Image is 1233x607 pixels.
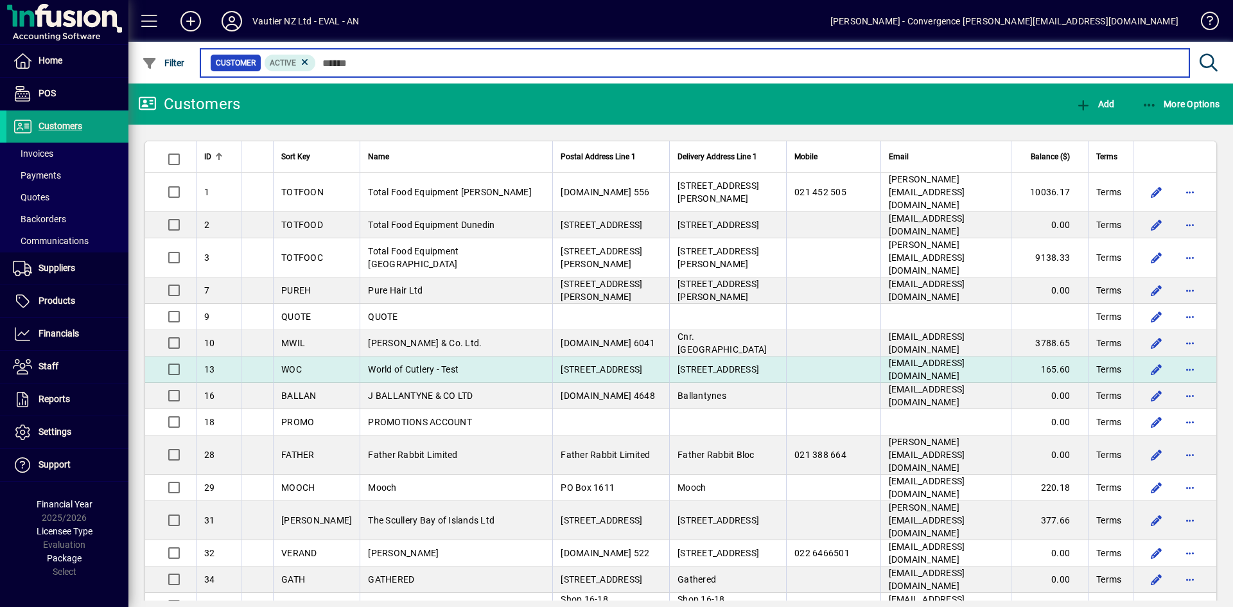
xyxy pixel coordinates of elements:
[6,252,128,285] a: Suppliers
[6,416,128,448] a: Settings
[561,548,649,558] span: [DOMAIN_NAME] 522
[889,384,965,407] span: [EMAIL_ADDRESS][DOMAIN_NAME]
[1146,280,1167,301] button: Edit
[1180,385,1200,406] button: More options
[204,220,209,230] span: 2
[1096,389,1121,402] span: Terms
[561,574,642,585] span: [STREET_ADDRESS]
[211,10,252,33] button: Profile
[368,312,398,322] span: QUOTE
[368,150,389,164] span: Name
[1180,543,1200,563] button: More options
[1011,501,1088,540] td: 377.66
[561,364,642,374] span: [STREET_ADDRESS]
[561,279,642,302] span: [STREET_ADDRESS][PERSON_NAME]
[39,88,56,98] span: POS
[39,328,79,339] span: Financials
[1142,99,1220,109] span: More Options
[561,150,636,164] span: Postal Address Line 1
[561,450,650,460] span: Father Rabbit Limited
[678,150,757,164] span: Delivery Address Line 1
[1180,182,1200,202] button: More options
[1011,238,1088,277] td: 9138.33
[6,449,128,481] a: Support
[281,391,317,401] span: BALLAN
[561,338,655,348] span: [DOMAIN_NAME] 6041
[1180,569,1200,590] button: More options
[1011,567,1088,593] td: 0.00
[368,246,459,269] span: Total Food Equipment [GEOGRAPHIC_DATA]
[142,58,185,68] span: Filter
[1011,356,1088,383] td: 165.60
[1146,333,1167,353] button: Edit
[204,417,215,427] span: 18
[1096,186,1121,198] span: Terms
[1096,481,1121,494] span: Terms
[1096,363,1121,376] span: Terms
[889,213,965,236] span: [EMAIL_ADDRESS][DOMAIN_NAME]
[368,548,439,558] span: [PERSON_NAME]
[1146,359,1167,380] button: Edit
[1191,3,1217,44] a: Knowledge Base
[1019,150,1081,164] div: Balance ($)
[1139,92,1223,116] button: More Options
[794,150,873,164] div: Mobile
[204,391,215,401] span: 16
[678,391,726,401] span: Ballantynes
[1180,247,1200,268] button: More options
[6,45,128,77] a: Home
[830,11,1178,31] div: [PERSON_NAME] - Convergence [PERSON_NAME][EMAIL_ADDRESS][DOMAIN_NAME]
[1180,412,1200,432] button: More options
[204,548,215,558] span: 32
[6,78,128,110] a: POS
[678,246,759,269] span: [STREET_ADDRESS][PERSON_NAME]
[1096,547,1121,559] span: Terms
[39,427,71,437] span: Settings
[1146,306,1167,327] button: Edit
[1072,92,1117,116] button: Add
[1096,514,1121,527] span: Terms
[37,526,92,536] span: Licensee Type
[1146,569,1167,590] button: Edit
[794,548,850,558] span: 022 6466501
[1096,310,1121,323] span: Terms
[561,187,649,197] span: [DOMAIN_NAME] 556
[204,338,215,348] span: 10
[1146,247,1167,268] button: Edit
[368,187,532,197] span: Total Food Equipment [PERSON_NAME]
[281,450,315,460] span: FATHER
[6,164,128,186] a: Payments
[889,502,965,538] span: [PERSON_NAME][EMAIL_ADDRESS][DOMAIN_NAME]
[139,51,188,75] button: Filter
[281,482,315,493] span: MOOCH
[39,394,70,404] span: Reports
[6,186,128,208] a: Quotes
[1011,409,1088,435] td: 0.00
[204,364,215,374] span: 13
[889,437,965,473] span: [PERSON_NAME][EMAIL_ADDRESS][DOMAIN_NAME]
[281,220,323,230] span: TOTFOOD
[281,417,314,427] span: PROMO
[889,568,965,591] span: [EMAIL_ADDRESS][DOMAIN_NAME]
[889,331,965,355] span: [EMAIL_ADDRESS][DOMAIN_NAME]
[368,150,545,164] div: Name
[561,482,615,493] span: PO Box 1611
[204,150,211,164] span: ID
[1180,215,1200,235] button: More options
[281,515,352,525] span: [PERSON_NAME]
[678,220,759,230] span: [STREET_ADDRESS]
[281,574,305,585] span: GATH
[1180,333,1200,353] button: More options
[561,391,655,401] span: [DOMAIN_NAME] 4648
[6,208,128,230] a: Backorders
[1096,284,1121,297] span: Terms
[204,285,209,295] span: 7
[368,450,457,460] span: Father Rabbit Limited
[39,361,58,371] span: Staff
[6,318,128,350] a: Financials
[1180,510,1200,531] button: More options
[678,180,759,204] span: [STREET_ADDRESS][PERSON_NAME]
[13,236,89,246] span: Communications
[6,383,128,416] a: Reports
[281,312,311,322] span: QUOTE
